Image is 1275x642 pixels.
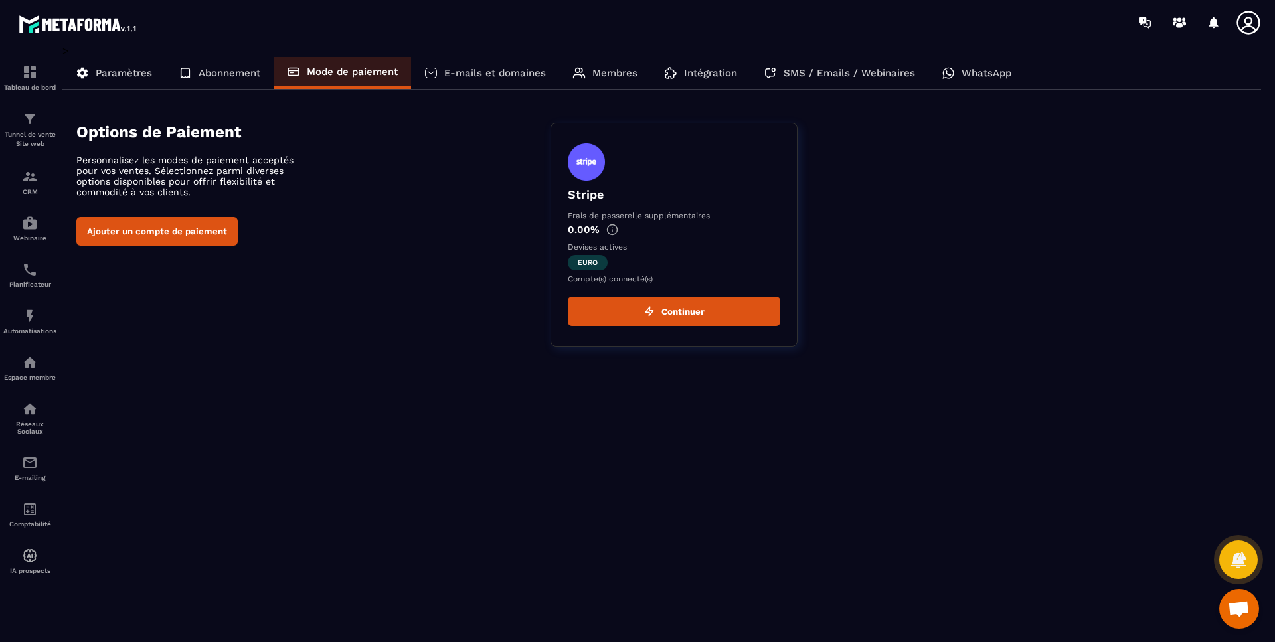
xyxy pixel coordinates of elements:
[568,297,780,326] button: Continuer
[3,567,56,574] p: IA prospects
[3,159,56,205] a: formationformationCRM
[3,298,56,345] a: automationsautomationsAutomatisations
[1219,589,1259,629] div: Ouvrir le chat
[568,143,605,181] img: stripe.9bed737a.svg
[606,224,618,236] img: info-gr.5499bf25.svg
[199,67,260,79] p: Abonnement
[962,67,1011,79] p: WhatsApp
[96,67,152,79] p: Paramètres
[3,491,56,538] a: accountantaccountantComptabilité
[592,67,637,79] p: Membres
[3,474,56,481] p: E-mailing
[684,67,737,79] p: Intégration
[76,217,238,246] button: Ajouter un compte de paiement
[3,521,56,528] p: Comptabilité
[3,345,56,391] a: automationsautomationsEspace membre
[22,308,38,324] img: automations
[22,455,38,471] img: email
[76,155,309,197] p: Personnalisez les modes de paiement acceptés pour vos ventes. Sélectionnez parmi diverses options...
[444,67,546,79] p: E-mails et domaines
[3,327,56,335] p: Automatisations
[3,84,56,91] p: Tableau de bord
[3,234,56,242] p: Webinaire
[22,401,38,417] img: social-network
[3,252,56,298] a: schedulerschedulerPlanificateur
[3,374,56,381] p: Espace membre
[3,420,56,435] p: Réseaux Sociaux
[568,242,780,252] p: Devises actives
[568,255,608,270] span: euro
[3,188,56,195] p: CRM
[22,169,38,185] img: formation
[568,211,780,220] p: Frais de passerelle supplémentaires
[568,224,780,236] p: 0.00%
[3,445,56,491] a: emailemailE-mailing
[3,281,56,288] p: Planificateur
[22,111,38,127] img: formation
[22,262,38,278] img: scheduler
[3,205,56,252] a: automationsautomationsWebinaire
[568,187,780,201] p: Stripe
[3,130,56,149] p: Tunnel de vente Site web
[62,44,1262,366] div: >
[3,391,56,445] a: social-networksocial-networkRéseaux Sociaux
[22,501,38,517] img: accountant
[22,215,38,231] img: automations
[22,355,38,370] img: automations
[307,66,398,78] p: Mode de paiement
[3,54,56,101] a: formationformationTableau de bord
[3,101,56,159] a: formationformationTunnel de vente Site web
[568,274,780,283] p: Compte(s) connecté(s)
[19,12,138,36] img: logo
[22,64,38,80] img: formation
[76,123,551,141] h4: Options de Paiement
[784,67,915,79] p: SMS / Emails / Webinaires
[644,306,655,317] img: zap.8ac5aa27.svg
[22,548,38,564] img: automations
